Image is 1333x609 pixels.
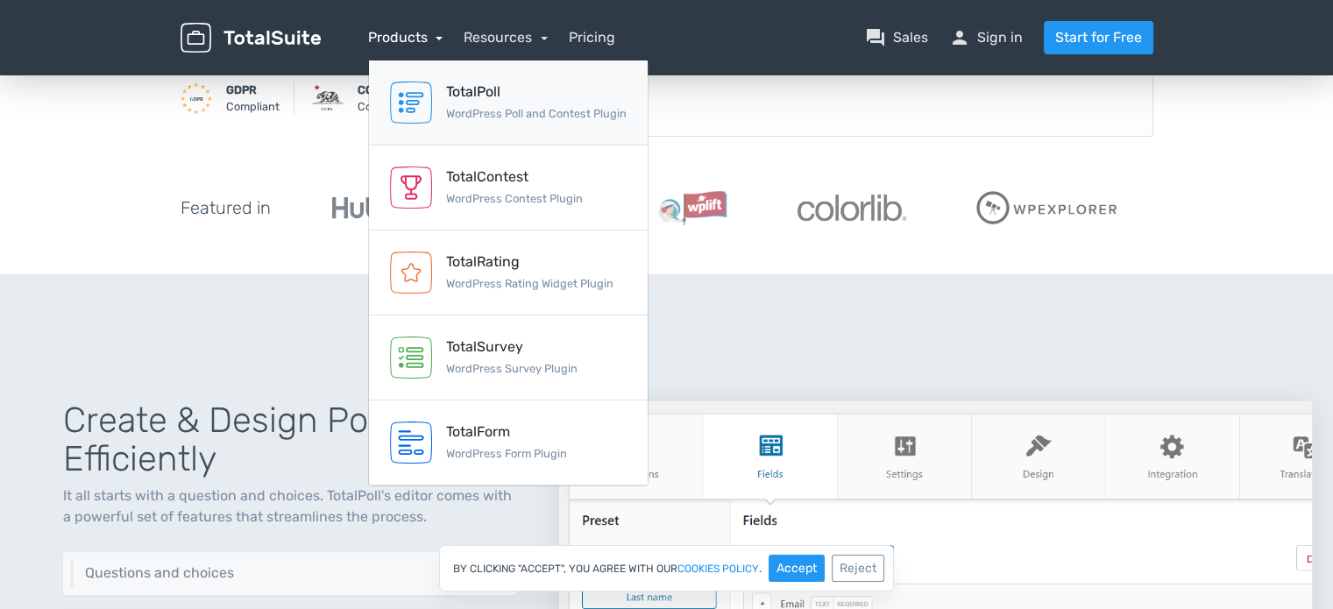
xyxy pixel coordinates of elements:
a: TotalSurvey WordPress Survey Plugin [369,315,648,400]
div: TotalPoll [446,81,627,103]
img: TotalContest [390,166,432,209]
a: personSign in [949,27,1023,48]
img: GDPR [181,82,212,114]
a: TotalForm WordPress Form Plugin [369,400,648,485]
a: TotalRating WordPress Rating Widget Plugin [369,230,648,315]
img: TotalRating [390,251,432,294]
a: question_answerSales [865,27,928,48]
strong: CCPA [358,83,387,96]
img: TotalForm [390,421,432,464]
div: TotalSurvey [446,336,578,358]
a: TotalPoll WordPress Poll and Contest Plugin [369,60,648,145]
small: WordPress Contest Plugin [446,192,583,205]
span: person [949,27,970,48]
img: WPExplorer [976,191,1118,224]
p: It all starts with a question and choices. TotalPoll's editor comes with a powerful set of featur... [63,485,517,528]
img: CCPA [312,82,344,114]
a: Start for Free [1044,21,1153,54]
span: question_answer [865,27,886,48]
div: TotalRating [446,251,613,273]
img: TotalPoll [390,81,432,124]
small: WordPress Survey Plugin [446,362,578,375]
img: Colorlib [798,195,906,221]
div: By clicking "Accept", you agree with our . [439,545,894,591]
a: Pricing [569,27,615,48]
small: WordPress Rating Widget Plugin [446,277,613,290]
img: WPLift [658,190,727,225]
div: TotalForm [446,421,567,443]
h1: Create & Design Polls, Efficiently [63,401,517,478]
small: WordPress Form Plugin [446,447,567,460]
img: Hubspot [332,192,442,223]
button: Accept [769,555,825,582]
button: Reject [832,555,884,582]
small: Compliant [358,81,411,115]
a: Products [368,29,443,46]
a: TotalContest WordPress Contest Plugin [369,145,648,230]
a: Resources [464,29,548,46]
small: Compliant [226,81,280,115]
h5: Featured in [181,198,271,217]
strong: GDPR [226,83,257,96]
small: WordPress Poll and Contest Plugin [446,107,627,120]
div: TotalContest [446,166,583,188]
img: TotalSuite for WordPress [181,23,321,53]
img: TotalSurvey [390,336,432,379]
a: cookies policy [677,563,759,574]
